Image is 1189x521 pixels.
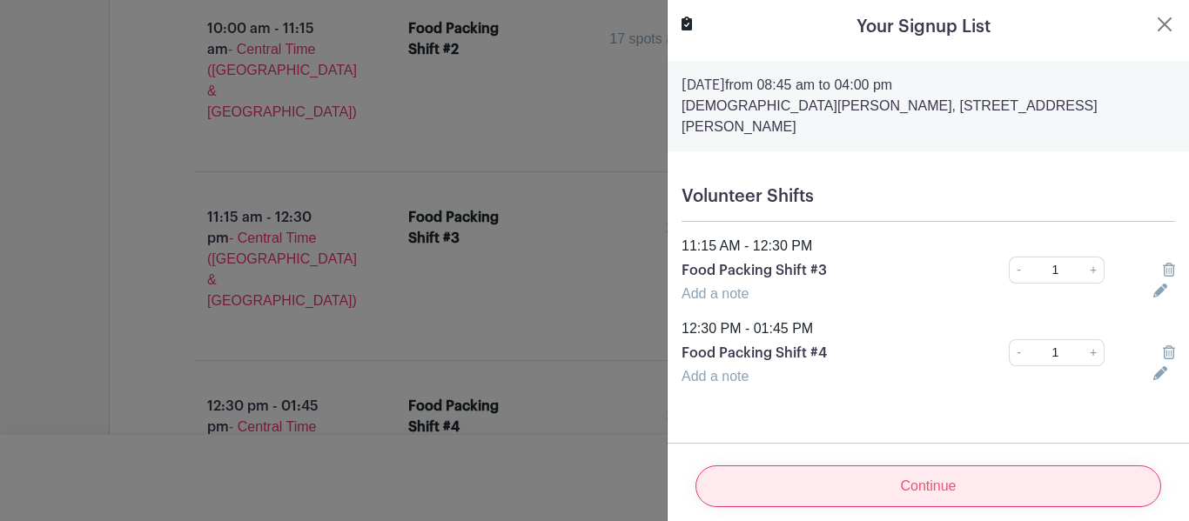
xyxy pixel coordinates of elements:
strong: [DATE] [682,78,725,92]
a: Add a note [682,286,749,301]
a: - [1009,257,1028,284]
a: + [1083,257,1105,284]
div: 11:15 AM - 12:30 PM [671,236,1186,257]
input: Continue [695,465,1161,507]
a: Add a note [682,369,749,384]
a: - [1009,339,1028,366]
div: 12:30 PM - 01:45 PM [671,318,1186,339]
p: Food Packing Shift #3 [682,260,961,281]
button: Close [1154,14,1175,35]
h5: Your Signup List [856,14,991,40]
h5: Volunteer Shifts [682,186,1175,207]
a: + [1083,339,1105,366]
p: [DEMOGRAPHIC_DATA][PERSON_NAME], [STREET_ADDRESS][PERSON_NAME] [682,96,1175,137]
p: Food Packing Shift #4 [682,343,961,364]
p: from 08:45 am to 04:00 pm [682,75,1175,96]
